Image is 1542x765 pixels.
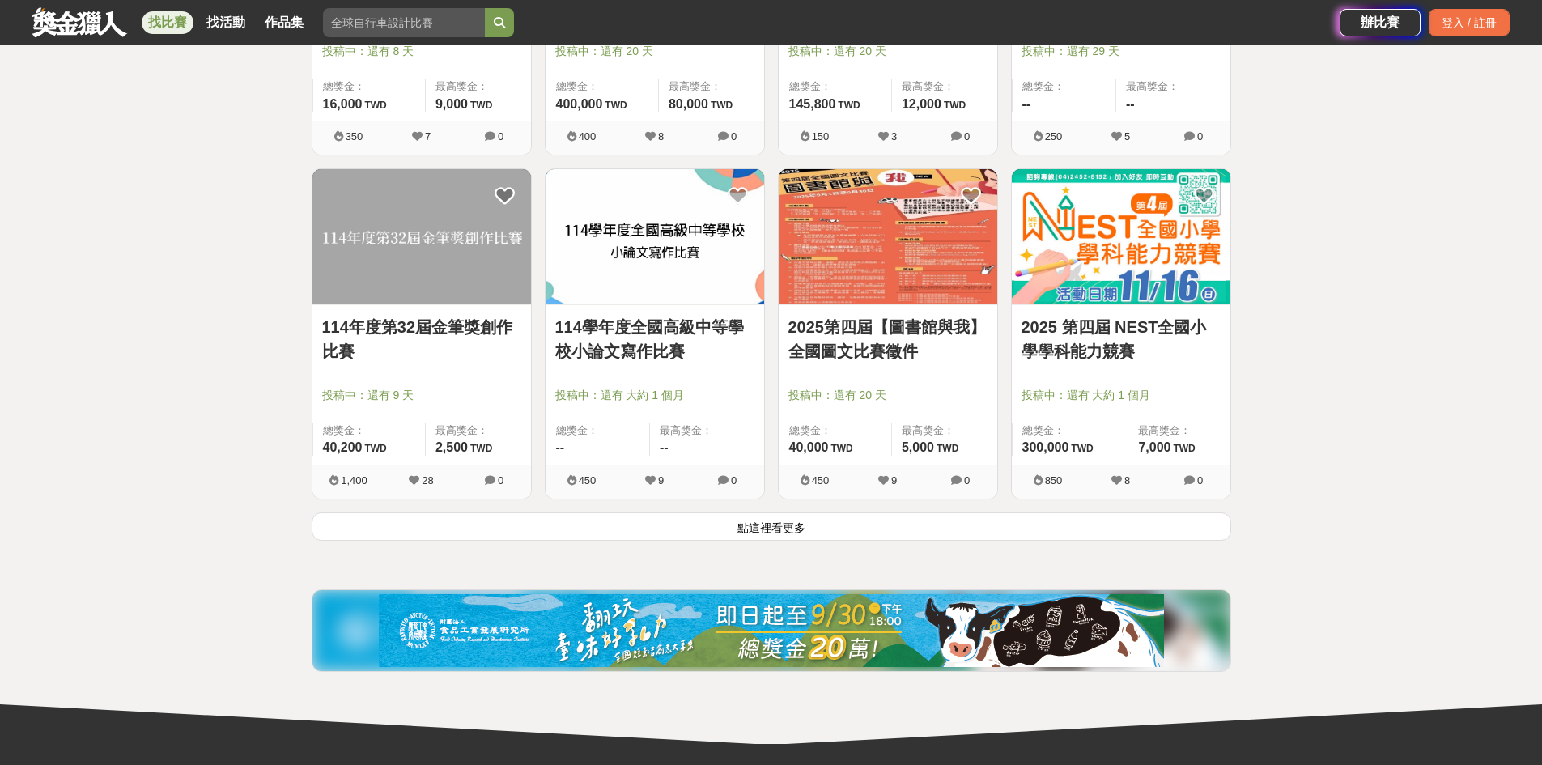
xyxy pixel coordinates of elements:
a: 找比賽 [142,11,193,34]
span: 400,000 [556,97,603,111]
span: 0 [731,474,737,487]
span: 450 [812,474,830,487]
span: 16,000 [323,97,363,111]
span: TWD [937,443,958,454]
span: 最高獎金： [660,423,754,439]
span: TWD [838,100,860,111]
span: TWD [1173,443,1195,454]
a: 2025第四屆【圖書館與我】全國圖文比賽徵件 [788,315,988,363]
span: 8 [1124,474,1130,487]
span: 2,500 [435,440,468,454]
span: 5,000 [902,440,934,454]
span: TWD [830,443,852,454]
span: 最高獎金： [1126,79,1221,95]
span: 0 [498,130,503,142]
span: 0 [964,130,970,142]
img: Cover Image [312,169,531,304]
span: 450 [579,474,597,487]
span: TWD [470,100,492,111]
span: 5 [1124,130,1130,142]
a: Cover Image [546,169,764,305]
div: 登入 / 註冊 [1429,9,1510,36]
a: 找活動 [200,11,252,34]
span: 350 [346,130,363,142]
a: Cover Image [312,169,531,305]
span: 0 [498,474,503,487]
span: 150 [812,130,830,142]
span: 9 [658,474,664,487]
span: 28 [422,474,433,487]
a: 作品集 [258,11,310,34]
span: -- [660,440,669,454]
span: 投稿中：還有 大約 1 個月 [555,387,754,404]
span: 8 [658,130,664,142]
span: TWD [711,100,733,111]
span: TWD [944,100,966,111]
span: 總獎金： [1022,423,1119,439]
img: 0721bdb2-86f1-4b3e-8aa4-d67e5439bccf.jpg [379,594,1164,667]
span: 12,000 [902,97,941,111]
span: 40,200 [323,440,363,454]
span: 0 [964,474,970,487]
span: 9,000 [435,97,468,111]
span: -- [1022,97,1031,111]
span: 0 [1197,474,1203,487]
span: 9 [891,474,897,487]
span: 3 [891,130,897,142]
span: 最高獎金： [1138,423,1220,439]
span: 總獎金： [789,79,881,95]
span: 最高獎金： [669,79,754,95]
input: 全球自行車設計比賽 [323,8,485,37]
span: 400 [579,130,597,142]
a: 114學年度全國高級中等學校小論文寫作比賽 [555,315,754,363]
span: 7,000 [1138,440,1170,454]
span: 最高獎金： [902,423,988,439]
span: 0 [731,130,737,142]
a: Cover Image [779,169,997,305]
span: 投稿中：還有 20 天 [788,387,988,404]
span: 1,400 [341,474,367,487]
span: 投稿中：還有 8 天 [322,43,521,60]
span: 總獎金： [1022,79,1107,95]
span: TWD [470,443,492,454]
span: 最高獎金： [902,79,988,95]
button: 點這裡看更多 [312,512,1231,541]
span: -- [1126,97,1135,111]
span: 總獎金： [556,423,640,439]
span: 總獎金： [323,423,415,439]
span: TWD [1071,443,1093,454]
span: 850 [1045,474,1063,487]
span: TWD [364,100,386,111]
span: 最高獎金： [435,423,521,439]
span: 總獎金： [789,423,881,439]
span: -- [556,440,565,454]
span: 最高獎金： [435,79,521,95]
span: 250 [1045,130,1063,142]
a: Cover Image [1012,169,1230,305]
span: TWD [605,100,627,111]
span: 總獎金： [323,79,415,95]
a: 2025 第四屆 NEST全國小學學科能力競賽 [1022,315,1221,363]
span: 80,000 [669,97,708,111]
span: TWD [364,443,386,454]
span: 投稿中：還有 29 天 [1022,43,1221,60]
a: 辦比賽 [1340,9,1421,36]
span: 0 [1197,130,1203,142]
span: 300,000 [1022,440,1069,454]
span: 7 [425,130,431,142]
a: 114年度第32屆金筆獎創作比賽 [322,315,521,363]
img: Cover Image [546,169,764,304]
span: 145,800 [789,97,836,111]
span: 投稿中：還有 9 天 [322,387,521,404]
span: 總獎金： [556,79,648,95]
span: 投稿中：還有 大約 1 個月 [1022,387,1221,404]
span: 投稿中：還有 20 天 [788,43,988,60]
img: Cover Image [1012,169,1230,304]
span: 40,000 [789,440,829,454]
img: Cover Image [779,169,997,304]
span: 投稿中：還有 20 天 [555,43,754,60]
